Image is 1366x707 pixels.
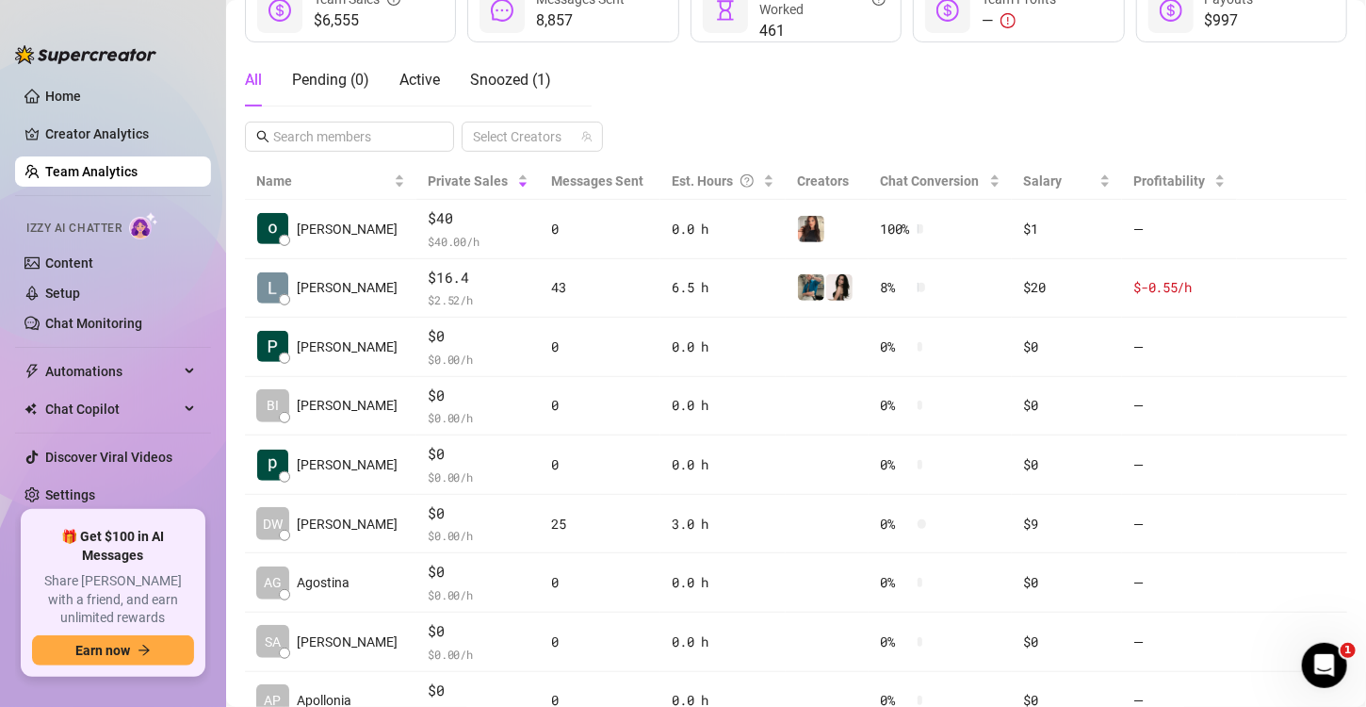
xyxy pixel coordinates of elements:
a: Creator Analytics [45,119,196,149]
span: Snoozed ( 1 ) [470,71,551,89]
img: Krish [257,213,288,244]
div: 0 [551,395,649,416]
span: Chat Conversion [880,173,979,189]
div: $-0.55 /h [1133,277,1226,298]
span: 0 % [880,514,910,534]
div: $9 [1023,514,1111,534]
img: Chat Copilot [24,403,37,416]
span: SA [265,632,281,652]
span: $ 0.00 /h [428,585,529,604]
span: 0 % [880,454,910,475]
div: 0 [551,454,649,475]
a: Team Analytics [45,164,138,179]
div: 0 [551,219,649,239]
span: Profitability [1133,173,1205,189]
a: Content [45,255,93,271]
div: Est. Hours [672,171,759,191]
span: $0 [428,620,529,643]
span: Messages Sent [551,173,643,189]
img: diandradelgado [798,216,824,242]
span: 0 % [880,572,910,593]
span: $6,555 [314,9,400,32]
span: $0 [428,680,529,702]
span: $0 [428,502,529,525]
span: 0 % [880,337,910,357]
span: Private Sales [428,173,508,189]
span: 100 % [880,219,910,239]
div: 0 [551,632,649,652]
span: $ 0.00 /h [428,645,529,664]
div: 0.0 h [672,632,774,652]
span: 0 % [880,395,910,416]
span: Izzy AI Chatter [26,220,122,238]
div: All [245,69,262,91]
span: $ 0.00 /h [428,408,529,427]
a: Home [45,89,81,104]
div: 0 [551,337,649,357]
span: question-circle [740,171,754,191]
div: 0.0 h [672,395,774,416]
img: Lorenzo [257,272,288,304]
th: Creators [786,163,869,200]
span: Automations [45,356,179,386]
span: [PERSON_NAME] [297,632,398,652]
th: Name [245,163,416,200]
div: 0.0 h [672,219,774,239]
span: Name [256,171,390,191]
div: 0 [551,572,649,593]
span: $0 [428,385,529,407]
span: [PERSON_NAME] [297,514,398,534]
div: $1 [1023,219,1111,239]
span: 1 [1341,643,1356,658]
div: $0 [1023,632,1111,652]
img: Paige [257,331,288,362]
span: $997 [1205,9,1254,32]
span: Agostina [297,572,350,593]
span: exclamation-circle [1000,13,1016,28]
td: — [1122,377,1237,436]
span: Salary [1023,173,1062,189]
span: team [581,131,593,142]
span: 8 % [880,277,910,298]
td: — [1122,200,1237,259]
div: 43 [551,277,649,298]
td: — [1122,436,1237,495]
a: Chat Monitoring [45,316,142,331]
span: $0 [428,561,529,584]
iframe: Intercom live chat [1302,643,1347,688]
div: 25 [551,514,649,534]
span: [PERSON_NAME] [297,219,398,239]
div: 6.5 h [672,277,774,298]
img: ChloeLove [826,274,853,301]
td: — [1122,318,1237,377]
span: $ 40.00 /h [428,232,529,251]
span: 0 % [880,632,910,652]
img: Eavnc [798,274,824,301]
img: AI Chatter [129,212,158,239]
span: AG [264,572,282,593]
a: Settings [45,487,95,502]
span: thunderbolt [24,364,40,379]
td: — [1122,613,1237,672]
span: arrow-right [138,644,151,657]
span: $16.4 [428,267,529,289]
a: Discover Viral Videos [45,450,172,465]
span: BI [267,395,279,416]
div: 0.0 h [672,454,774,475]
div: $20 [1023,277,1111,298]
div: $0 [1023,337,1111,357]
button: Earn nowarrow-right [32,635,194,666]
span: search [256,130,269,143]
span: Share [PERSON_NAME] with a friend, and earn unlimited rewards [32,572,194,628]
img: logo-BBDzfeDw.svg [15,45,156,64]
span: Earn now [75,643,130,658]
div: $0 [1023,395,1111,416]
span: $ 0.00 /h [428,468,529,486]
span: 🎁 Get $100 in AI Messages [32,528,194,565]
span: [PERSON_NAME] [297,337,398,357]
span: $40 [428,207,529,230]
span: $0 [428,325,529,348]
div: 0.0 h [672,337,774,357]
td: — [1122,495,1237,554]
span: $ 0.00 /h [428,350,529,369]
